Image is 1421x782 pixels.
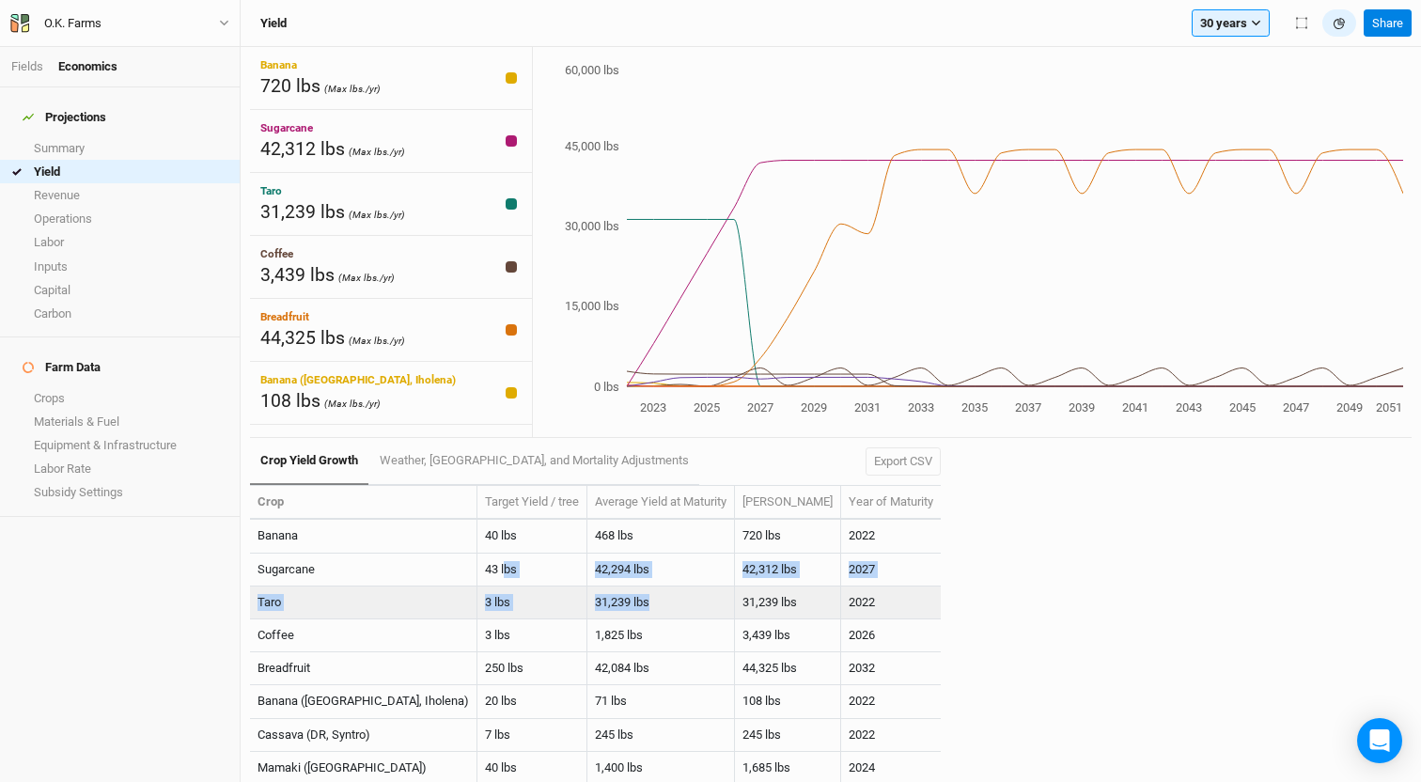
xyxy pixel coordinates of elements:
a: Fields [11,59,43,73]
button: Share [1364,9,1412,38]
td: 2022 [841,520,941,553]
span: 44,325 lbs [260,327,345,349]
th: Average Yield at Maturity [587,486,735,520]
span: 31,239 lbs [260,201,345,223]
td: Breadfruit [250,652,477,685]
tspan: 2027 [747,400,773,414]
td: 3 lbs [477,619,587,652]
span: (Max lbs./yr) [349,209,405,221]
div: O.K. Farms [44,14,101,33]
td: 44,325 lbs [735,652,841,685]
tspan: 2047 [1283,400,1309,414]
span: Cassava (DR, Syntro) [260,436,365,449]
td: 2022 [841,719,941,752]
td: Coffee [250,619,477,652]
span: Banana ([GEOGRAPHIC_DATA], Iholena) [260,373,456,386]
a: Crop Yield Growth [250,438,368,485]
th: Crop [250,486,477,520]
tspan: 2051 [1376,400,1402,414]
button: Export CSV [866,447,941,476]
div: Farm Data [23,360,101,375]
span: 720 lbs [260,75,320,97]
tspan: 30,000 lbs [565,219,619,233]
span: 42,312 lbs [260,138,345,160]
a: Weather, [GEOGRAPHIC_DATA], and Mortality Adjustments [368,438,698,483]
td: 2022 [841,586,941,619]
tspan: 2029 [801,400,827,414]
tspan: 2037 [1015,400,1041,414]
td: 245 lbs [735,719,841,752]
tspan: 2023 [640,400,666,414]
td: 20 lbs [477,685,587,718]
tspan: 2045 [1229,400,1256,414]
tspan: 2035 [961,400,988,414]
span: Banana [260,58,297,71]
tspan: 2039 [1069,400,1095,414]
td: Sugarcane [250,554,477,586]
button: O.K. Farms [9,13,230,34]
td: 108 lbs [735,685,841,718]
td: 43 lbs [477,554,587,586]
td: 2027 [841,554,941,586]
td: Cassava (DR, Syntro) [250,719,477,752]
span: (Max lbs./yr) [349,335,405,347]
span: Breadfruit [260,310,309,323]
th: Target Yield / tree [477,486,587,520]
td: 7 lbs [477,719,587,752]
span: Sugarcane [260,121,313,134]
div: Open Intercom Messenger [1357,718,1402,763]
td: Taro [250,586,477,619]
tspan: 45,000 lbs [565,139,619,153]
div: Economics [58,58,117,75]
td: Banana [250,520,477,553]
tspan: 2041 [1122,400,1148,414]
tspan: 2043 [1176,400,1202,414]
td: 468 lbs [587,520,735,553]
td: 2022 [841,685,941,718]
td: 250 lbs [477,652,587,685]
tspan: 0 lbs [594,380,619,394]
th: Year of Maturity [841,486,941,520]
span: 108 lbs [260,390,320,412]
td: 3 lbs [477,586,587,619]
td: 245 lbs [587,719,735,752]
span: Coffee [260,247,293,260]
h3: Yield [260,16,287,31]
tspan: 15,000 lbs [565,299,619,313]
td: 31,239 lbs [587,586,735,619]
td: 42,294 lbs [587,554,735,586]
td: 71 lbs [587,685,735,718]
th: [PERSON_NAME] [735,486,841,520]
td: 31,239 lbs [735,586,841,619]
tspan: 2033 [908,400,934,414]
td: 2026 [841,619,941,652]
tspan: 2025 [694,400,720,414]
td: 1,825 lbs [587,619,735,652]
td: 2032 [841,652,941,685]
td: 40 lbs [477,520,587,553]
button: 30 years [1192,9,1270,38]
tspan: 60,000 lbs [565,63,619,77]
div: Projections [23,110,106,125]
td: 720 lbs [735,520,841,553]
span: Taro [260,184,282,197]
span: (Max lbs./yr) [349,146,405,158]
span: (Max lbs./yr) [338,272,395,284]
span: (Max lbs./yr) [324,398,381,410]
span: (Max lbs./yr) [324,83,381,95]
td: Banana ([GEOGRAPHIC_DATA], Iholena) [250,685,477,718]
td: 3,439 lbs [735,619,841,652]
tspan: 2049 [1336,400,1363,414]
td: 42,312 lbs [735,554,841,586]
tspan: 2031 [854,400,881,414]
td: 42,084 lbs [587,652,735,685]
span: 3,439 lbs [260,264,335,286]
